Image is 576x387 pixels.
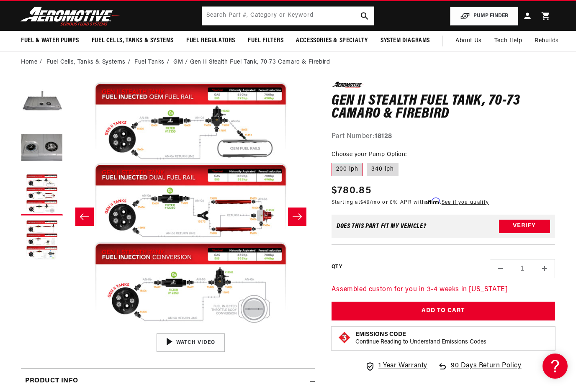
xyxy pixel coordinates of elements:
span: Affirm [425,198,440,204]
p: Assembled custom for you in 3-4 weeks in [US_STATE] [332,284,555,295]
div: Part Number: [332,131,555,142]
button: Slide right [288,208,306,226]
span: $49 [360,200,370,205]
media-gallery: Gallery Viewer [21,82,315,352]
summary: Fuel Cells, Tanks & Systems [85,31,180,51]
span: Tech Help [494,36,522,46]
a: 1 Year Warranty [365,361,427,372]
span: Fuel Cells, Tanks & Systems [92,36,174,45]
strong: Emissions Code [355,331,406,338]
span: Rebuilds [535,36,559,46]
button: Load image 4 in gallery view [21,220,63,261]
summary: Fuel Regulators [180,31,242,51]
summary: Rebuilds [528,31,565,51]
span: Accessories & Specialty [296,36,368,45]
a: See if you qualify - Learn more about Affirm Financing (opens in modal) [442,200,489,205]
a: GM [173,58,183,67]
label: 340 lph [367,163,399,176]
span: Fuel Regulators [186,36,235,45]
a: About Us [449,31,488,51]
strong: 18128 [375,133,392,140]
p: Continue Reading to Understand Emissions Codes [355,338,486,346]
p: Starting at /mo or 0% APR with . [332,198,489,206]
img: Emissions code [338,331,351,344]
img: Aeromotive [18,6,123,26]
span: 90 Days Return Policy [451,361,522,380]
a: Fuel Tanks [134,58,165,67]
input: Search by Part Number, Category or Keyword [202,7,374,25]
button: PUMP FINDER [450,7,518,26]
span: Fuel Filters [248,36,283,45]
button: Emissions CodeContinue Reading to Understand Emissions Codes [355,331,486,346]
div: Does This part fit My vehicle? [337,223,427,230]
summary: Fuel & Water Pumps [15,31,85,51]
button: search button [355,7,374,25]
button: Verify [499,220,550,233]
legend: Choose your Pump Option: [332,150,408,159]
button: Load image 2 in gallery view [21,128,63,169]
summary: Accessories & Specialty [290,31,374,51]
nav: breadcrumbs [21,58,555,67]
h1: Gen II Stealth Fuel Tank, 70-73 Camaro & Firebird [332,95,555,121]
span: System Diagrams [381,36,430,45]
button: Load image 3 in gallery view [21,174,63,215]
button: Add to Cart [332,302,555,320]
li: Gen II Stealth Fuel Tank, 70-73 Camaro & Firebird [190,58,330,67]
span: $780.85 [332,183,371,198]
label: 200 lph [332,163,363,176]
summary: Fuel Filters [242,31,290,51]
a: Home [21,58,37,67]
span: About Us [455,38,482,44]
span: 1 Year Warranty [378,361,427,372]
summary: Tech Help [488,31,528,51]
label: QTY [332,264,342,271]
h2: Product Info [25,376,78,387]
span: Fuel & Water Pumps [21,36,79,45]
button: Load image 1 in gallery view [21,82,63,123]
button: Slide left [75,208,94,226]
summary: System Diagrams [374,31,436,51]
a: 90 Days Return Policy [437,361,522,380]
li: Fuel Cells, Tanks & Systems [46,58,133,67]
